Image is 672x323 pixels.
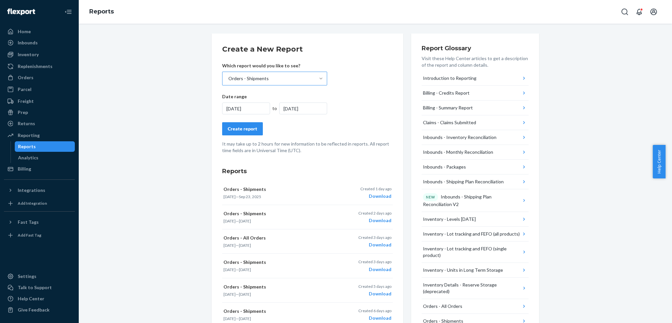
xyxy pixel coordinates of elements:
div: Billing - Summary Report [423,104,473,111]
div: Replenishments [18,63,52,70]
div: Parcel [18,86,31,93]
div: Inbounds - Shipping Plan Reconciliation [423,178,504,185]
a: Returns [4,118,75,129]
div: Download [358,217,391,224]
p: Orders - Shipments [223,308,334,314]
div: Inventory - Levels [DATE] [423,216,476,222]
a: Reporting [4,130,75,141]
time: Sep 23, 2025 [239,194,261,199]
h3: Reports [222,167,393,175]
div: Inbounds - Monthly Reconciliation [423,149,493,155]
p: — [223,316,334,321]
time: [DATE] [239,292,251,297]
div: Orders [18,74,33,81]
div: Reporting [18,132,40,139]
time: [DATE] [239,316,251,321]
p: — [223,242,334,248]
div: Talk to Support [18,284,52,291]
div: Orders - All Orders [423,303,462,310]
div: Download [358,290,391,297]
time: [DATE] [223,194,236,199]
ol: breadcrumbs [84,2,119,21]
button: NEWInbounds - Shipping Plan Reconciliation V2 [422,189,529,212]
p: Created 3 days ago [358,235,391,240]
p: Visit these Help Center articles to get a description of the report and column details. [422,55,529,68]
p: Orders - All Orders [223,235,334,241]
button: Fast Tags [4,217,75,227]
a: Home [4,26,75,37]
time: [DATE] [239,219,251,223]
button: Orders - Shipments[DATE]—Sep 23, 2025Created 1 day agoDownload [222,181,393,205]
div: [DATE] [222,103,270,114]
div: Billing - Credits Report [423,90,470,96]
time: [DATE] [239,243,251,248]
div: Help Center [18,295,44,302]
time: [DATE] [223,267,236,272]
p: Date range [222,93,327,100]
div: Add Fast Tag [18,232,41,238]
button: Inbounds - Monthly Reconciliation [422,145,529,160]
button: Inbounds - Inventory Reconciliation [422,130,529,145]
a: Analytics [15,152,75,163]
button: Open notifications [633,5,646,18]
div: Create report [228,126,257,132]
div: Introduction to Reporting [423,75,476,81]
div: Inventory - Units in Long Term Storage [423,267,503,273]
a: Add Fast Tag [4,230,75,241]
a: Freight [4,96,75,106]
div: Inventory - Lot tracking and FEFO (single product) [423,245,521,259]
p: Which report would you like to see? [222,62,327,69]
a: Add Integration [4,198,75,209]
p: Created 3 days ago [358,259,391,265]
time: [DATE] [223,292,236,297]
h2: Create a New Report [222,44,393,55]
div: Claims - Claims Submitted [423,119,476,126]
div: Billing [18,166,31,172]
div: Download [358,242,391,248]
time: [DATE] [223,243,236,248]
h3: Report Glossary [422,44,529,53]
p: Orders - Shipments [223,210,334,217]
button: Inbounds - Packages [422,160,529,174]
p: Created 2 days ago [358,210,391,216]
p: — [223,218,334,224]
div: Download [360,193,391,199]
button: Help Center [653,145,665,178]
a: Reports [89,8,114,15]
a: Talk to Support [4,282,75,293]
button: Inventory - Lot tracking and FEFO (single product) [422,242,529,263]
div: Prep [18,109,28,116]
p: Orders - Shipments [223,186,334,193]
div: Inbounds - Packages [423,164,466,170]
div: Fast Tags [18,219,39,225]
button: Billing - Summary Report [422,101,529,115]
div: Inbounds - Shipping Plan Reconciliation V2 [423,193,521,208]
a: Orders [4,72,75,83]
a: Replenishments [4,61,75,72]
button: Introduction to Reporting [422,71,529,86]
div: Inbounds - Inventory Reconciliation [423,134,496,141]
button: Billing - Credits Report [422,86,529,101]
div: Freight [18,98,34,104]
p: It may take up to 2 hours for new information to be reflected in reports. All report time fields ... [222,141,393,154]
a: Reports [15,141,75,152]
button: Integrations [4,185,75,196]
p: Created 6 days ago [358,308,391,313]
p: Orders - Shipments [223,259,334,265]
div: Download [358,315,391,321]
a: Parcel [4,84,75,95]
button: Open account menu [647,5,660,18]
div: Inbounds [18,39,38,46]
a: Prep [4,107,75,118]
p: Orders - Shipments [223,284,334,290]
div: Returns [18,120,35,127]
button: Create report [222,122,263,135]
p: Created 1 day ago [360,186,391,192]
a: Settings [4,271,75,282]
a: Help Center [4,293,75,304]
p: — [223,291,334,297]
a: Inbounds [4,37,75,48]
div: Inventory [18,51,39,58]
button: Claims - Claims Submitted [422,115,529,130]
p: — [223,194,334,199]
